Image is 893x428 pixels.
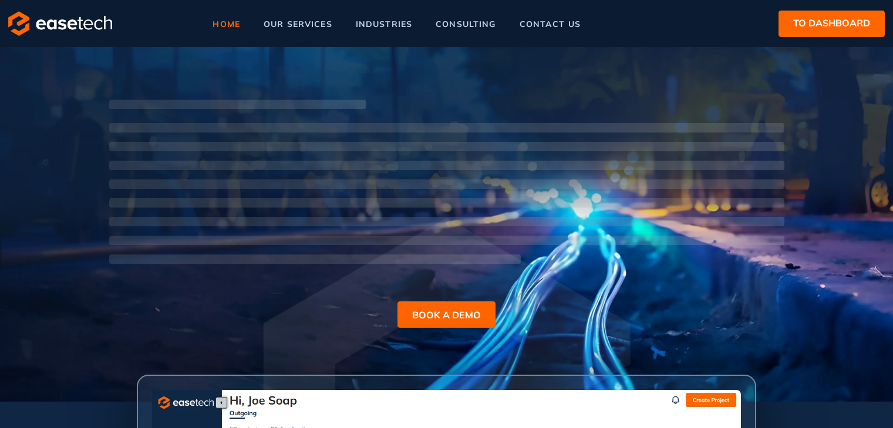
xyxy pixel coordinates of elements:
[793,16,870,30] span: to dashboard
[779,11,885,37] button: to dashboard
[213,20,240,28] span: home
[356,20,412,28] span: industries
[520,20,581,28] span: contact us
[436,20,496,28] span: consulting
[264,20,332,28] span: our services
[397,301,496,328] button: BOOK A DEMO
[412,308,481,322] span: BOOK A DEMO
[8,11,112,36] img: logo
